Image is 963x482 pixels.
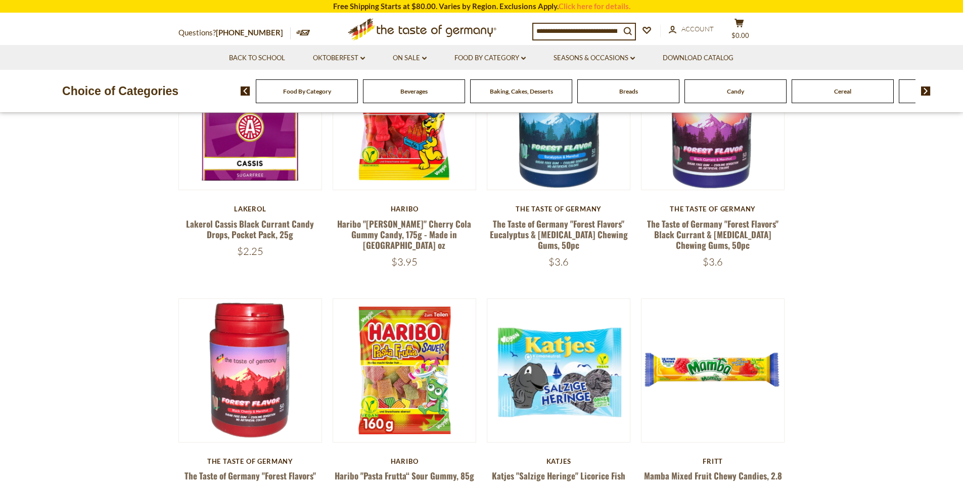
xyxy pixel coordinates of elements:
[333,457,477,465] div: Haribo
[487,205,631,213] div: The Taste of Germany
[554,53,635,64] a: Seasons & Occasions
[333,205,477,213] div: Haribo
[333,47,476,190] img: Haribo "Kirsch" Cherry Cola Gummy Candy, 175g - Made in Germany oz
[178,205,323,213] div: Lakerol
[487,299,630,442] img: Katjes "Salzige Heringe" Licorice Fish Candies, 175g - Made In Germany
[186,217,314,241] a: Lakerol Cassis Black Currant Candy Drops, Pocket Pack, 25g
[333,299,476,442] img: Haribo "Pasta Frutta“ Sour Gummy, 85g - Made in Germany
[179,299,322,442] img: The Taste of Germany "Forest Flavors" Black Cherry & Menthol Chewing Gums, 50pc
[727,87,744,95] a: Candy
[487,47,630,190] img: The Taste of Germany "Forest Flavors" Eucalyptus & Menthol Chewing Gums, 50pc
[619,87,638,95] a: Breads
[393,53,427,64] a: On Sale
[400,87,428,95] a: Beverages
[663,53,733,64] a: Download Catalog
[548,255,569,268] span: $3.6
[237,245,263,257] span: $2.25
[834,87,851,95] a: Cereal
[313,53,365,64] a: Oktoberfest
[703,255,723,268] span: $3.6
[731,31,749,39] span: $0.00
[216,28,283,37] a: [PHONE_NUMBER]
[391,255,418,268] span: $3.95
[337,217,471,252] a: Haribo "[PERSON_NAME]" Cherry Cola Gummy Candy, 175g - Made in [GEOGRAPHIC_DATA] oz
[241,86,250,96] img: previous arrow
[178,26,291,39] p: Questions?
[641,299,785,442] img: Mamba Mixed Fruit Chewy Candies, 2.8 oz
[641,47,785,190] img: The Taste of Germany "Forest Flavors" Black Currant & Menthol Chewing Gums, 50pc
[283,87,331,95] a: Food By Category
[559,2,630,11] a: Click here for details.
[454,53,526,64] a: Food By Category
[178,457,323,465] div: The Taste of Germany
[487,457,631,465] div: Katjes
[490,217,628,252] a: The Taste of Germany "Forest Flavors" Eucalyptus & [MEDICAL_DATA] Chewing Gums, 50pc
[641,205,785,213] div: The Taste of Germany
[229,53,285,64] a: Back to School
[490,87,553,95] a: Baking, Cakes, Desserts
[681,25,714,33] span: Account
[921,86,931,96] img: next arrow
[669,24,714,35] a: Account
[641,457,785,465] div: Fritt
[647,217,778,252] a: The Taste of Germany "Forest Flavors" Black Currant & [MEDICAL_DATA] Chewing Gums, 50pc
[179,47,322,190] img: Lakerol Cassis Black Currant Candy Drops, Pocket Pack, 25g
[724,18,755,43] button: $0.00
